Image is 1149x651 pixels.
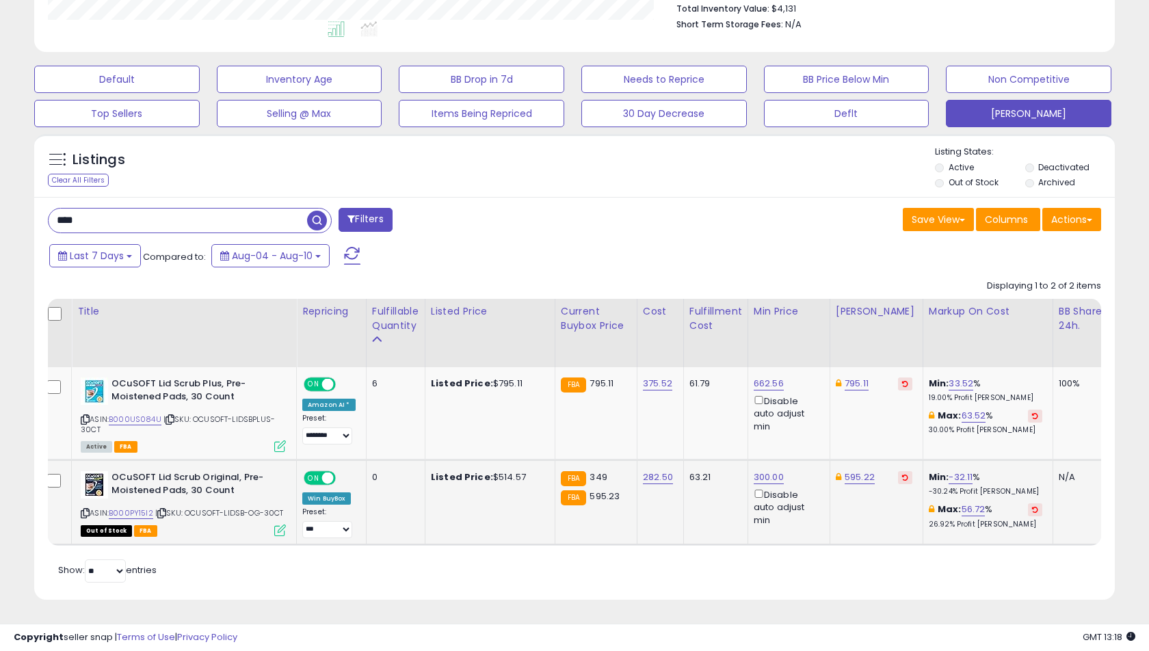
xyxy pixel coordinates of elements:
[302,414,356,444] div: Preset:
[561,377,586,393] small: FBA
[334,379,356,390] span: OFF
[14,631,237,644] div: seller snap | |
[111,471,278,500] b: OCuSOFT Lid Scrub Original, Pre-Moistened Pads, 30 Count
[754,487,819,527] div: Disable auto adjust min
[70,249,124,263] span: Last 7 Days
[935,146,1114,159] p: Listing States:
[561,304,631,333] div: Current Buybox Price
[217,66,382,93] button: Inventory Age
[949,470,973,484] a: -32.11
[77,304,291,319] div: Title
[431,470,493,483] b: Listed Price:
[923,299,1053,367] th: The percentage added to the cost of goods (COGS) that forms the calculator for Min & Max prices.
[1038,161,1089,173] label: Deactivated
[836,304,917,319] div: [PERSON_NAME]
[976,208,1040,231] button: Columns
[985,213,1028,226] span: Columns
[929,393,1042,403] p: 19.00% Profit [PERSON_NAME]
[58,563,157,576] span: Show: entries
[754,304,824,319] div: Min Price
[305,473,322,484] span: ON
[929,410,1042,435] div: %
[581,100,747,127] button: 30 Day Decrease
[845,377,869,390] a: 795.11
[561,490,586,505] small: FBA
[211,244,330,267] button: Aug-04 - Aug-10
[114,441,137,453] span: FBA
[49,244,141,267] button: Last 7 Days
[109,507,153,519] a: B000PY15I2
[34,100,200,127] button: Top Sellers
[929,304,1047,319] div: Markup on Cost
[949,176,999,188] label: Out of Stock
[643,470,673,484] a: 282.50
[929,470,949,483] b: Min:
[81,471,108,499] img: 51eaRu0t6vL._SL40_.jpg
[81,414,275,434] span: | SKU: OCUSOFT-LIDSBPLUS-30CT
[109,414,161,425] a: B000US084U
[754,393,819,433] div: Disable auto adjust min
[929,471,1042,496] div: %
[81,441,112,453] span: All listings currently available for purchase on Amazon
[339,208,392,232] button: Filters
[929,377,949,390] b: Min:
[1038,176,1075,188] label: Archived
[81,525,132,537] span: All listings that are currently out of stock and unavailable for purchase on Amazon
[929,520,1042,529] p: 26.92% Profit [PERSON_NAME]
[1059,304,1109,333] div: BB Share 24h.
[929,425,1042,435] p: 30.00% Profit [PERSON_NAME]
[962,409,986,423] a: 63.52
[561,471,586,486] small: FBA
[676,3,769,14] b: Total Inventory Value:
[689,471,737,483] div: 63.21
[431,304,549,319] div: Listed Price
[764,66,929,93] button: BB Price Below Min
[431,377,493,390] b: Listed Price:
[81,377,108,405] img: 51YxEgE90gL._SL40_.jpg
[643,304,678,319] div: Cost
[143,250,206,263] span: Compared to:
[643,377,672,390] a: 375.52
[581,66,747,93] button: Needs to Reprice
[372,377,414,390] div: 6
[117,630,175,643] a: Terms of Use
[217,100,382,127] button: Selling @ Max
[1059,471,1104,483] div: N/A
[987,280,1101,293] div: Displaying 1 to 2 of 2 items
[177,630,237,643] a: Privacy Policy
[949,377,973,390] a: 33.52
[689,304,742,333] div: Fulfillment Cost
[754,470,784,484] a: 300.00
[302,399,356,411] div: Amazon AI *
[334,473,356,484] span: OFF
[111,377,278,406] b: OCuSOFT Lid Scrub Plus, Pre-Moistened Pads, 30 Count
[1083,630,1135,643] span: 2025-08-18 13:18 GMT
[372,304,419,333] div: Fulfillable Quantity
[232,249,313,263] span: Aug-04 - Aug-10
[302,492,351,505] div: Win BuyBox
[399,66,564,93] button: BB Drop in 7d
[302,507,356,538] div: Preset:
[81,471,286,535] div: ASIN:
[946,66,1111,93] button: Non Competitive
[399,100,564,127] button: Items Being Repriced
[676,18,783,30] b: Short Term Storage Fees:
[305,379,322,390] span: ON
[372,471,414,483] div: 0
[134,525,157,537] span: FBA
[754,377,784,390] a: 662.56
[590,470,607,483] span: 349
[1042,208,1101,231] button: Actions
[48,174,109,187] div: Clear All Filters
[764,100,929,127] button: Deflt
[155,507,284,518] span: | SKU: OCUSOFT-LIDSB-OG-30CT
[72,150,125,170] h5: Listings
[431,377,544,390] div: $795.11
[302,304,360,319] div: Repricing
[14,630,64,643] strong: Copyright
[81,377,286,451] div: ASIN:
[903,208,974,231] button: Save View
[431,471,544,483] div: $514.57
[946,100,1111,127] button: [PERSON_NAME]
[938,503,962,516] b: Max:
